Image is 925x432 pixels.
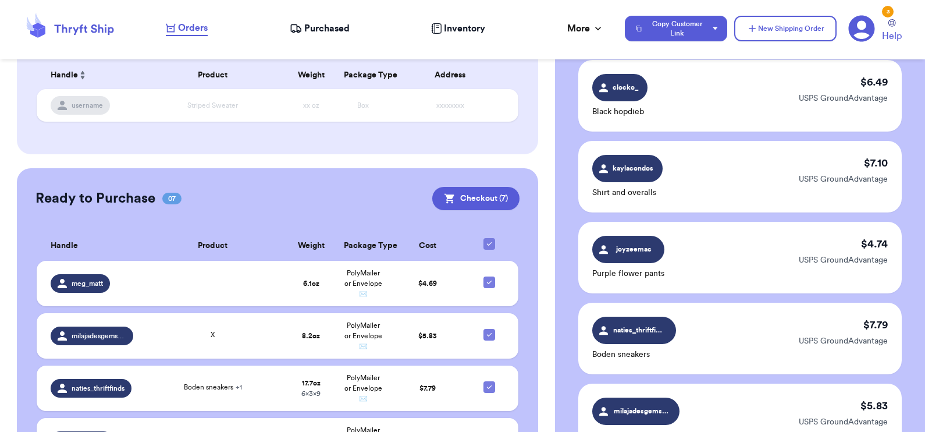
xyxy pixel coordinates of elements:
span: + 1 [236,384,242,391]
span: milajadesgemsshop [614,406,669,416]
p: $ 4.74 [861,236,888,252]
span: PolyMailer or Envelope ✉️ [344,270,382,298]
span: X [211,331,215,338]
strong: 6.1 oz [303,280,319,287]
span: xx oz [303,102,319,109]
span: clocko_ [610,82,641,93]
div: 3 [882,6,894,17]
span: Handle [51,69,78,82]
th: Product [140,61,286,89]
span: Inventory [444,22,485,36]
a: Help [882,19,902,43]
span: $ 7.79 [419,385,436,392]
span: username [72,101,103,110]
p: $ 7.79 [863,317,888,333]
span: PolyMailer or Envelope ✉️ [344,322,382,350]
th: Address [389,61,519,89]
span: $ 4.69 [418,280,437,287]
th: Package Type [337,61,389,89]
button: Sort ascending [78,68,87,82]
th: Weight [285,61,337,89]
p: USPS GroundAdvantage [799,254,888,266]
h2: Ready to Purchase [35,189,155,208]
span: Box [357,102,369,109]
p: $ 7.10 [864,155,888,171]
p: USPS GroundAdvantage [799,335,888,347]
p: USPS GroundAdvantage [799,93,888,104]
a: Orders [166,21,208,36]
span: milajadesgemsshop [72,331,126,341]
span: Boden sneakers [184,384,242,391]
span: PolyMailer or Envelope ✉️ [344,374,382,402]
p: Boden sneakers [592,349,676,360]
th: Weight [285,231,337,261]
button: Checkout (7) [432,187,520,210]
strong: 17.7 oz [302,380,321,387]
th: Package Type [337,231,389,261]
p: Black hopdieb [592,106,647,118]
span: joyzeemac [612,244,656,254]
span: Purchased [304,22,350,36]
span: 6 x 3 x 9 [301,390,321,397]
span: Striped Sweater [187,102,238,109]
p: Shirt and overalls [592,187,663,199]
span: Help [882,29,902,43]
span: naties_thriftfinds [613,325,666,335]
p: $ 5.83 [860,398,888,414]
div: More [567,22,604,36]
span: kaylacondos [612,163,654,173]
span: Orders [178,21,208,35]
a: Purchased [290,22,350,36]
th: Product [140,231,286,261]
p: Purple flower pants [592,268,664,279]
button: New Shipping Order [734,16,837,41]
p: USPS GroundAdvantage [799,416,888,428]
strong: 8.2 oz [302,332,320,339]
p: $ 6.49 [860,74,888,90]
p: USPS GroundAdvantage [799,173,888,185]
a: Inventory [431,22,485,36]
a: 3 [848,15,875,42]
span: xxxxxxxx [436,102,464,109]
span: naties_thriftfinds [72,384,124,393]
th: Cost [389,231,467,261]
span: $ 5.83 [418,332,437,339]
span: meg_matt [72,279,103,288]
button: Copy Customer Link [625,16,727,41]
span: 07 [162,193,182,204]
span: Handle [51,240,78,252]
